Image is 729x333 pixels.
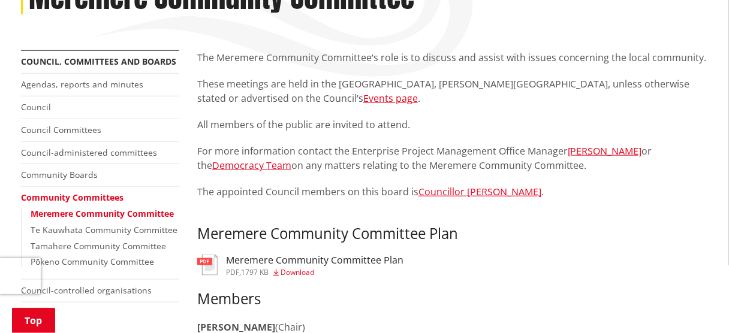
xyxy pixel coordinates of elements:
iframe: Messenger Launcher [674,283,717,326]
h3: Members [197,290,708,308]
img: document-pdf.svg [197,255,218,276]
p: The appointed Council members on this board is . [197,184,708,199]
a: Council-administered committees [21,147,157,158]
a: Meremere Community Committee [31,208,174,219]
a: Meremere Community Committee Plan pdf,1797 KB Download [197,255,403,276]
h3: Meremere Community Committee Plan [197,225,708,243]
h3: Meremere Community Committee Plan [226,255,403,266]
a: Events page [363,92,418,105]
a: Agendas, reports and minutes [21,78,143,90]
a: Council-controlled organisations [21,284,152,296]
p: These meetings are held in the [GEOGRAPHIC_DATA], [PERSON_NAME][GEOGRAPHIC_DATA], unless otherwis... [197,77,708,105]
a: [PERSON_NAME] [568,144,642,158]
a: Top [12,308,55,333]
p: The Meremere Community Committee’s role is to discuss and assist with issues concerning the local... [197,50,708,65]
a: Tamahere Community Committee [31,240,166,252]
p: For more information contact the Enterprise Project Management Office Manager or the on any matte... [197,144,708,172]
a: Te Kauwhata Community Committee [31,224,177,235]
a: Council, committees and boards [21,56,176,67]
a: Council Committees [21,124,101,135]
a: Council [21,101,51,113]
a: Community Boards [21,169,98,180]
a: Pōkeno Community Committee [31,256,154,267]
p: All members of the public are invited to attend. [197,117,708,132]
span: pdf [226,267,239,277]
a: Community Committees [21,192,123,203]
a: Councillor [PERSON_NAME] [418,185,541,198]
span: 1797 KB [241,267,269,277]
a: Democracy Team [212,159,291,172]
div: , [226,269,403,276]
span: Download [281,267,314,277]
